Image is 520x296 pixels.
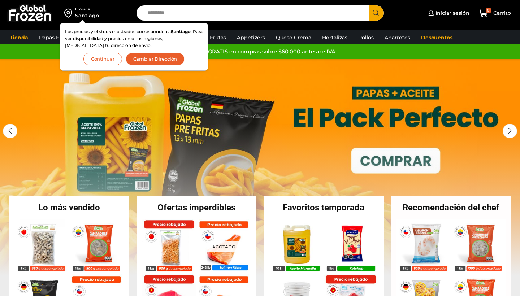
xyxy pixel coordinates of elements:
[434,9,469,17] span: Iniciar sesión
[75,12,99,19] div: Santiago
[417,31,456,44] a: Descuentos
[35,31,74,44] a: Papas Fritas
[426,6,469,20] a: Iniciar sesión
[136,203,257,212] h2: Ofertas imperdibles
[355,31,377,44] a: Pollos
[3,124,17,138] div: Previous slide
[75,7,99,12] div: Enviar a
[9,203,129,212] h2: Lo más vendido
[369,5,384,21] button: Search button
[6,31,32,44] a: Tienda
[381,31,414,44] a: Abarrotes
[65,28,203,49] p: Los precios y el stock mostrados corresponden a . Para ver disponibilidad y precios en otras regi...
[171,29,191,34] strong: Santiago
[272,31,315,44] a: Queso Crema
[233,31,269,44] a: Appetizers
[477,5,513,22] a: 0 Carrito
[486,8,491,13] span: 0
[64,7,75,19] img: address-field-icon.svg
[491,9,511,17] span: Carrito
[126,53,185,65] button: Cambiar Dirección
[391,203,511,212] h2: Recomendación del chef
[264,203,384,212] h2: Favoritos temporada
[83,53,122,65] button: Continuar
[503,124,517,138] div: Next slide
[207,241,240,252] p: Agotado
[318,31,351,44] a: Hortalizas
